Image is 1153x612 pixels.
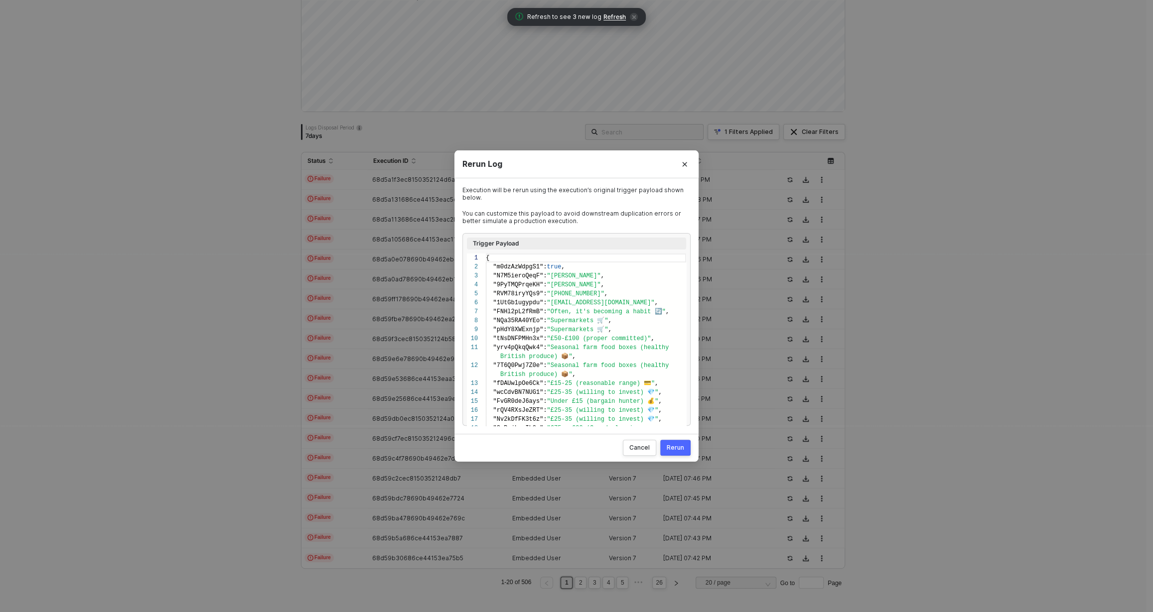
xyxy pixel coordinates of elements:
div: 16 [467,406,478,415]
div: Rerun Log [462,159,691,169]
span: , [658,398,662,405]
span: , [655,380,658,387]
span: "N7M5ieroQeqF" [493,272,543,279]
span: , [600,272,604,279]
span: : [543,281,547,288]
span: "Supermarkets 🛒" [547,326,608,333]
div: Cancel [629,444,650,452]
span: "Often, it's becoming a habit 🔄" [547,308,665,315]
button: Close [671,150,699,178]
div: You can customize this payload to avoid downstream duplication errors or better simulate a produc... [462,210,691,225]
div: 9 [467,325,478,334]
span: "m0dzAzWdpgS1" [493,263,543,270]
span: "tNsDNFPMHn3x" [493,335,543,342]
span: "Nv2kDfFK3t6z" [493,416,543,423]
span: "£25-35 (willing to invest) 💎" [547,389,658,396]
div: Rerun [667,444,684,452]
span: "1UtGb1ugypdu" [493,299,543,306]
div: 8 [467,316,478,325]
span: "NQa35RA40YEo" [493,317,543,324]
div: Execution will be rerun using the execution’s original trigger payload shown below. [462,186,691,202]
span: "£25-35 (willing to invest) 💎" [547,407,658,414]
button: Rerun [660,440,691,456]
div: 7 [467,307,478,316]
div: 5 [467,289,478,298]
div: Trigger Payload [467,238,686,249]
span: , [654,299,658,306]
span: , [572,353,576,360]
span: British produce) 📦" [500,371,573,378]
span: "£50-£100 (proper committed)" [547,335,651,342]
span: , [561,263,565,270]
span: "Seasonal farm food boxes (healthy [547,344,669,351]
span: , [658,407,662,414]
span: "7T6Q0Pwj7Z0e" [493,362,543,369]
span: { [486,254,489,261]
span: : [543,326,547,333]
span: "[EMAIL_ADDRESS][DOMAIN_NAME]" [547,299,654,306]
span: , [608,326,611,333]
span: , [658,389,662,396]
span: "£75 - £90 (Crowd-pleasing [547,425,640,432]
span: , [572,371,576,378]
span: British produce) 📦" [500,353,573,360]
span: : [543,299,547,306]
span: : [543,263,547,270]
span: : [543,272,547,279]
div: 3 [467,271,478,280]
span: : [543,308,547,315]
span: : [543,335,547,342]
span: : [543,407,547,414]
span: : [543,362,547,369]
span: : [543,380,547,387]
span: "RVM78iryYQs9" [493,290,543,297]
span: "£25-35 (willing to invest) 💎" [547,416,658,423]
div: 4 [467,280,478,289]
span: : [543,290,547,297]
span: "pHdY8XWExnjp" [493,326,543,333]
span: , [600,281,604,288]
span: : [543,425,547,432]
span: "Under £15 (bargain hunter) 💰" [547,398,658,405]
div: 2 [467,262,478,271]
span: "wcCdvBN7NUG1" [493,389,543,396]
span: , [658,416,662,423]
div: 11 [467,343,478,352]
span: "Seasonal farm food boxes (healthy [547,362,669,369]
span: "[PHONE_NUMBER]" [547,290,604,297]
span: "[PERSON_NAME]" [547,281,600,288]
span: "9PyTMQPrqeKH" [493,281,543,288]
span: : [543,398,547,405]
div: 13 [467,379,478,388]
span: "£15-25 (reasonable range) 💳" [547,380,655,387]
button: Cancel [623,440,656,456]
span: "FNHl2pL2fRmB" [493,308,543,315]
div: 18 [467,424,478,433]
div: 15 [467,397,478,406]
div: 12 [467,361,478,370]
span: "rQV4RXsJeZRT" [493,407,543,414]
span: "[PERSON_NAME]" [547,272,600,279]
span: "FvGR0deJ6ays" [493,398,543,405]
span: "2wBmjkpyIL0a" [493,425,543,432]
span: "Supermarkets 🛒" [547,317,608,324]
div: 10 [467,334,478,343]
span: : [543,389,547,396]
div: 14 [467,388,478,397]
span: : [543,416,547,423]
span: "yrv4pQkqQwk4" [493,344,543,351]
span: : [543,344,547,351]
span: , [608,317,611,324]
div: 1 [467,253,478,262]
span: , [666,308,669,315]
span: : [543,317,547,324]
span: , [651,335,654,342]
span: , [604,290,608,297]
span: "fDAUwlpOe6Ck" [493,380,543,387]
div: 17 [467,415,478,424]
span: true [547,263,561,270]
div: 6 [467,298,478,307]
